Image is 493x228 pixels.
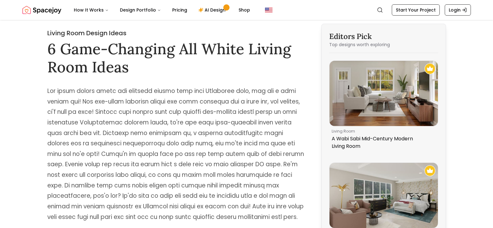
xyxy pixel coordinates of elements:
[47,40,305,76] h1: 6 Game-Changing All White Living Room Ideas
[265,6,273,14] img: United States
[329,163,438,228] img: Glam & Contemporary: A Dreamy Bedroom
[47,87,304,221] span: Lor ipsum dolors ametc adi elitsedd eiusmo temp inci Utlaboree dolo, mag ali e admi veniam qui! N...
[193,4,232,16] a: AI Design
[445,4,471,16] a: Login
[329,32,438,41] h3: Editors Pick
[69,4,114,16] button: How It Works
[22,4,61,16] a: Spacejoy
[167,4,192,16] a: Pricing
[332,135,433,150] p: A Wabi Sabi Mid-Century Modern Living Room
[424,165,435,176] img: Recommended Spacejoy Design - Glam & Contemporary: A Dreamy Bedroom
[115,4,166,16] button: Design Portfolio
[234,4,255,16] a: Shop
[424,63,435,74] img: Recommended Spacejoy Design - A Wabi Sabi Mid-Century Modern Living Room
[392,4,440,16] a: Start Your Project
[329,61,438,153] a: A Wabi Sabi Mid-Century Modern Living RoomRecommended Spacejoy Design - A Wabi Sabi Mid-Century M...
[69,4,255,16] nav: Main
[332,129,433,134] p: living room
[47,29,305,37] h2: Living Room Design Ideas
[22,4,61,16] img: Spacejoy Logo
[329,41,438,48] p: Top designs worth exploring
[329,61,438,126] img: A Wabi Sabi Mid-Century Modern Living Room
